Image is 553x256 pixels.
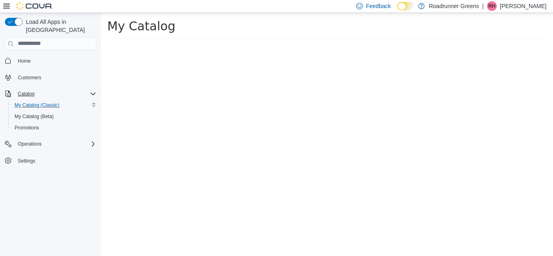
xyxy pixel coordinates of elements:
[15,72,96,83] span: Customers
[18,141,42,147] span: Operations
[15,139,96,149] span: Operations
[2,138,100,150] button: Operations
[8,111,100,122] button: My Catalog (Beta)
[500,1,547,11] p: [PERSON_NAME]
[15,56,34,66] a: Home
[15,89,38,99] button: Catalog
[15,113,54,120] span: My Catalog (Beta)
[15,102,60,108] span: My Catalog (Classic)
[6,6,74,20] span: My Catalog
[15,156,38,166] a: Settings
[18,91,34,97] span: Catalog
[397,2,414,11] input: Dark Mode
[2,72,100,83] button: Customers
[366,2,391,10] span: Feedback
[487,1,497,11] div: Rico Hinjos
[15,139,45,149] button: Operations
[2,154,100,166] button: Settings
[18,158,35,164] span: Settings
[15,155,96,165] span: Settings
[8,99,100,111] button: My Catalog (Classic)
[429,1,479,11] p: Roadrunner Greens
[11,112,57,121] a: My Catalog (Beta)
[16,2,53,10] img: Cova
[2,55,100,67] button: Home
[11,100,96,110] span: My Catalog (Classic)
[18,74,41,81] span: Customers
[488,1,495,11] span: RH
[18,58,31,64] span: Home
[5,52,96,188] nav: Complex example
[11,123,43,133] a: Promotions
[8,122,100,133] button: Promotions
[2,88,100,99] button: Catalog
[15,89,96,99] span: Catalog
[11,100,63,110] a: My Catalog (Classic)
[11,112,96,121] span: My Catalog (Beta)
[482,1,484,11] p: |
[15,73,45,83] a: Customers
[15,56,96,66] span: Home
[15,125,39,131] span: Promotions
[11,123,96,133] span: Promotions
[23,18,96,34] span: Load All Apps in [GEOGRAPHIC_DATA]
